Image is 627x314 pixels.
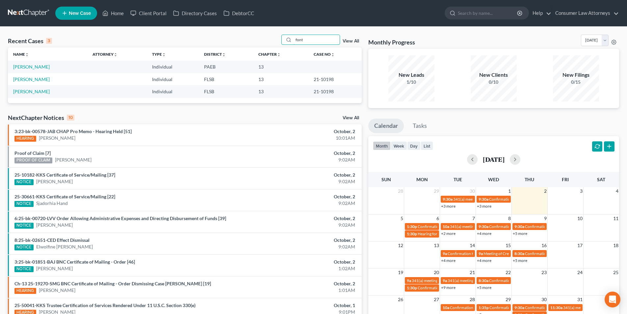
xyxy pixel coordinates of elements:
div: 9:02AM [246,200,355,207]
a: 25-30661-KKS Certificate of Service/Mailing [22] [14,194,115,199]
a: +4 more [477,231,491,236]
span: 341(a) meeting for [PERSON_NAME] [450,224,513,229]
a: +5 more [477,285,491,290]
a: 6:25-bk-00720-LVV Order Allowing Administrative Expenses and Directing Disbursement of Funds [39] [14,215,226,221]
div: 9:02AM [246,222,355,228]
td: Individual [147,61,199,73]
span: 2 [543,187,547,195]
td: FLSB [199,85,253,98]
span: 341(a) meeting for [PERSON_NAME] [412,278,475,283]
span: 19 [397,269,404,276]
span: 9:30a [514,305,524,310]
div: Open Intercom Messenger [605,292,620,307]
div: NOTICE [14,266,34,272]
a: [PERSON_NAME] [13,89,50,94]
div: 1:01AM [246,287,355,294]
span: 16 [541,242,547,249]
div: 1/10 [388,79,434,85]
span: 6 [436,214,440,222]
i: unfold_more [331,53,335,57]
span: 10a [443,305,449,310]
div: HEARING [14,288,36,294]
span: Confirmation Hearing for [PERSON_NAME] [489,224,564,229]
div: NOTICE [14,223,34,229]
span: 27 [433,296,440,303]
div: New Clients [471,71,517,79]
button: list [421,141,433,150]
div: October, 2 [246,150,355,157]
div: 10 [67,115,74,121]
span: 14 [469,242,476,249]
button: month [373,141,391,150]
input: Search by name... [458,7,518,19]
span: 9a [443,278,447,283]
span: 3 [579,187,583,195]
span: 9 [543,214,547,222]
span: 31 [577,296,583,303]
a: [PERSON_NAME] [55,157,91,163]
div: Recent Cases [8,37,52,45]
span: 22 [505,269,511,276]
span: 12 [397,242,404,249]
a: Case Nounfold_more [314,52,335,57]
span: Confirmation Hearing [PERSON_NAME] [489,278,559,283]
span: Confirmation hearing for [PERSON_NAME] [489,197,564,202]
i: unfold_more [114,53,118,57]
a: 3:23-bk-00578-JAB CHAP Pro Memo - Hearing Held [51] [14,128,132,134]
a: Calendar [368,119,404,133]
td: Individual [147,85,199,98]
span: 29 [505,296,511,303]
div: October, 2 [246,215,355,222]
span: 26 [397,296,404,303]
span: Confirmation Hearing for [PERSON_NAME] [448,251,523,256]
td: Individual [147,73,199,85]
a: [PERSON_NAME] [39,287,75,294]
a: Proof of Claim [7] [14,150,51,156]
span: Tue [454,177,462,182]
span: 8:30a [479,278,488,283]
a: [PERSON_NAME] [36,222,73,228]
span: 4 [615,187,619,195]
a: +2 more [441,231,456,236]
div: 9:02AM [246,157,355,163]
span: Meeting of Creditors for [PERSON_NAME] [483,251,557,256]
td: 21-10198 [308,73,362,85]
span: Thu [525,177,534,182]
a: Ch-13 25-19270-SMG BNC Certificate of Mailing - Order Dismissing Case [PERSON_NAME] [19] [14,281,211,286]
div: October, 2 [246,280,355,287]
i: unfold_more [277,53,281,57]
div: New Leads [388,71,434,79]
span: 8 [508,214,511,222]
span: 8:30a [514,251,524,256]
span: 11:30a [550,305,562,310]
a: Attorneyunfold_more [92,52,118,57]
a: Client Portal [127,7,170,19]
a: [PERSON_NAME] [36,178,73,185]
a: +5 more [513,258,527,263]
a: [PERSON_NAME] [13,64,50,70]
span: 1:30p [407,231,417,236]
span: New Case [69,11,91,16]
span: 28 [397,187,404,195]
span: Confirmation Hearing [PERSON_NAME] [450,305,519,310]
a: Directory Cases [170,7,220,19]
a: View All [343,116,359,120]
a: Districtunfold_more [204,52,226,57]
span: Sun [381,177,391,182]
div: 1:02AM [246,265,355,272]
h2: [DATE] [483,156,505,163]
a: Consumer Law Attorneys [552,7,619,19]
div: HEARING [14,136,36,142]
i: unfold_more [162,53,166,57]
a: Typeunfold_more [152,52,166,57]
a: +3 more [477,204,491,209]
input: Search by name... [294,35,340,44]
span: 13 [433,242,440,249]
div: NOTICE [14,201,34,207]
a: Help [529,7,551,19]
i: unfold_more [25,53,29,57]
div: 0/10 [471,79,517,85]
a: 8:25-bk-02651-CED Effect Dismissal [14,237,90,243]
span: 21 [469,269,476,276]
h3: Monthly Progress [368,38,415,46]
